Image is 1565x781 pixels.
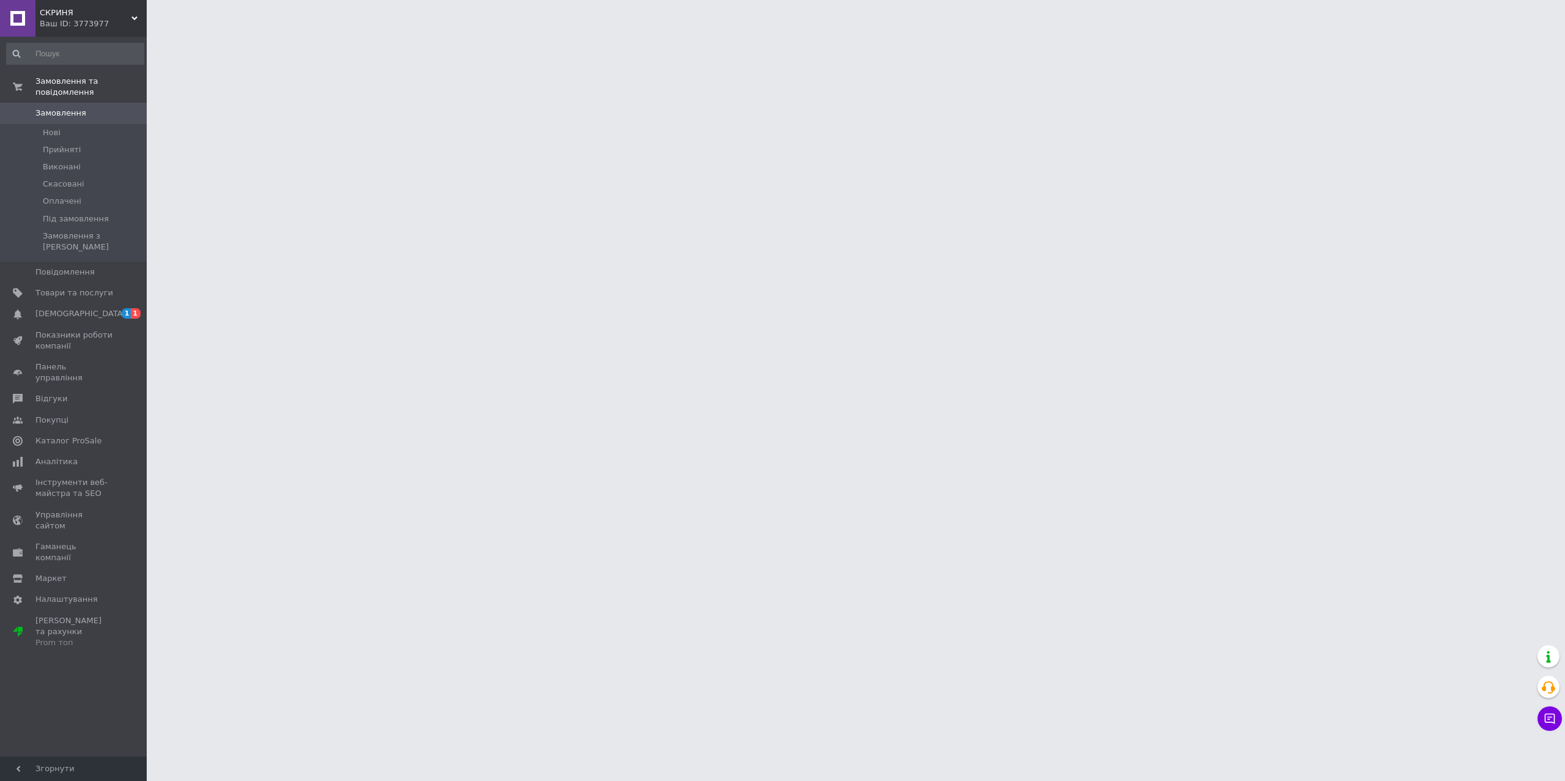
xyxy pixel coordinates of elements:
[43,231,143,253] span: Замовлення з [PERSON_NAME]
[35,308,126,319] span: [DEMOGRAPHIC_DATA]
[35,330,113,352] span: Показники роботи компанії
[35,594,98,605] span: Налаштування
[35,267,95,278] span: Повідомлення
[35,393,67,404] span: Відгуки
[35,435,101,446] span: Каталог ProSale
[35,287,113,298] span: Товари та послуги
[40,18,147,29] div: Ваш ID: 3773977
[35,615,113,649] span: [PERSON_NAME] та рахунки
[43,127,61,138] span: Нові
[43,213,109,224] span: Під замовлення
[1537,706,1562,731] button: Чат з покупцем
[43,144,81,155] span: Прийняті
[43,196,81,207] span: Оплачені
[35,637,113,648] div: Prom топ
[43,161,81,172] span: Виконані
[35,108,86,119] span: Замовлення
[35,509,113,531] span: Управління сайтом
[35,477,113,499] span: Інструменти веб-майстра та SEO
[35,76,147,98] span: Замовлення та повідомлення
[122,308,131,319] span: 1
[131,308,141,319] span: 1
[40,7,131,18] span: СКРИНЯ
[35,573,67,584] span: Маркет
[35,456,78,467] span: Аналітика
[6,43,144,65] input: Пошук
[35,415,68,426] span: Покупці
[35,541,113,563] span: Гаманець компанії
[35,361,113,383] span: Панель управління
[43,179,84,190] span: Скасовані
